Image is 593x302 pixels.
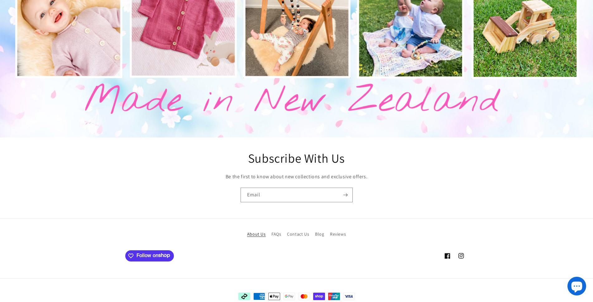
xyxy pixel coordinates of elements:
a: Reviews [330,229,346,240]
a: About Us [247,230,266,240]
button: Subscribe [339,188,352,202]
inbox-online-store-chat: Shopify online store chat [566,277,588,297]
h2: Subscribe With Us [28,150,565,166]
a: FAQs [271,229,281,240]
p: Be the first to know about new collections and exclusive offers. [188,172,406,181]
a: Contact Us [287,229,309,240]
a: Blog [315,229,324,240]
